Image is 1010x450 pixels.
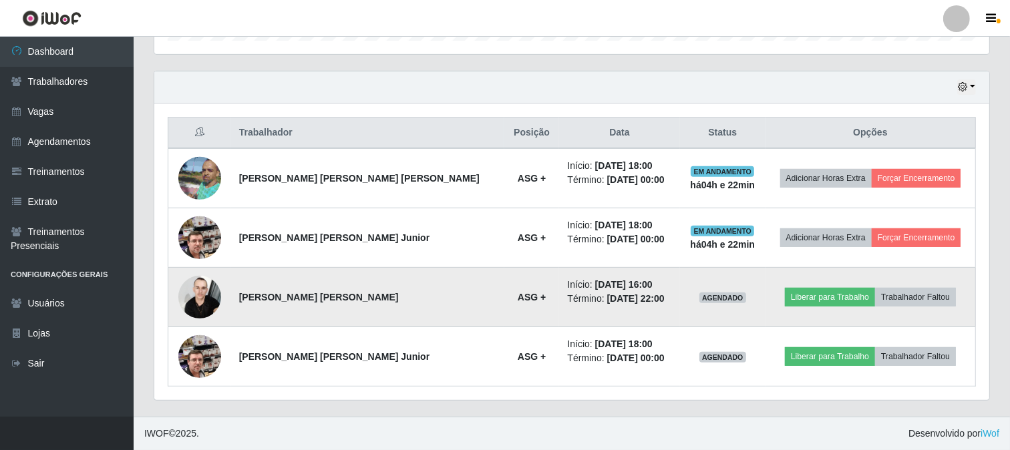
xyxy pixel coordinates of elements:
button: Adicionar Horas Extra [780,228,872,247]
time: [DATE] 00:00 [607,353,665,363]
strong: há 04 h e 22 min [691,239,755,250]
a: iWof [981,428,999,439]
span: AGENDADO [699,292,746,303]
li: Início: [567,159,671,173]
img: 1699235527028.jpeg [178,318,221,395]
span: IWOF [144,428,169,439]
span: EM ANDAMENTO [691,226,754,236]
button: Liberar para Trabalho [785,347,875,366]
th: Opções [766,118,976,149]
li: Início: [567,337,671,351]
time: [DATE] 22:00 [607,293,665,304]
li: Término: [567,292,671,306]
img: CoreUI Logo [22,10,81,27]
span: AGENDADO [699,352,746,363]
time: [DATE] 18:00 [595,339,653,349]
li: Início: [567,278,671,292]
strong: [PERSON_NAME] [PERSON_NAME] [PERSON_NAME] [239,173,480,184]
li: Término: [567,232,671,246]
strong: [PERSON_NAME] [PERSON_NAME] Junior [239,351,430,362]
strong: [PERSON_NAME] [PERSON_NAME] [239,292,399,302]
img: 1747925689059.jpeg [178,268,221,325]
time: [DATE] 00:00 [607,174,665,185]
strong: ASG + [518,292,546,302]
li: Término: [567,173,671,187]
span: EM ANDAMENTO [691,166,754,177]
button: Adicionar Horas Extra [780,169,872,188]
time: [DATE] 18:00 [595,220,653,230]
img: 1650917429067.jpeg [178,150,221,207]
button: Trabalhador Faltou [875,347,956,366]
button: Trabalhador Faltou [875,288,956,306]
th: Data [559,118,679,149]
li: Início: [567,218,671,232]
strong: ASG + [518,173,546,184]
button: Forçar Encerramento [872,228,961,247]
time: [DATE] 16:00 [595,279,653,290]
span: © 2025 . [144,427,199,441]
th: Trabalhador [231,118,504,149]
button: Forçar Encerramento [872,169,961,188]
li: Término: [567,351,671,365]
span: Desenvolvido por [908,427,999,441]
time: [DATE] 18:00 [595,160,653,171]
strong: [PERSON_NAME] [PERSON_NAME] Junior [239,232,430,243]
strong: ASG + [518,351,546,362]
th: Posição [504,118,560,149]
time: [DATE] 00:00 [607,234,665,244]
img: 1699235527028.jpeg [178,200,221,276]
strong: há 04 h e 22 min [691,180,755,190]
button: Liberar para Trabalho [785,288,875,306]
th: Status [680,118,766,149]
strong: ASG + [518,232,546,243]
